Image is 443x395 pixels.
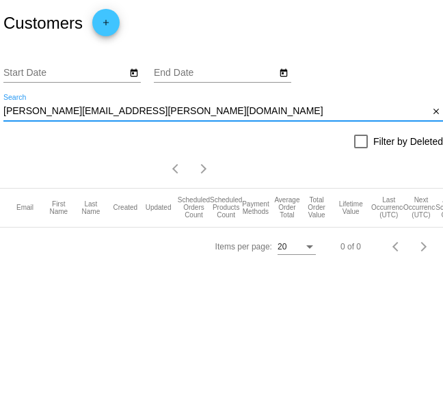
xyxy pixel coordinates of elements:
[274,196,299,219] button: Change sorting for AverageScheduledOrderTotal
[429,105,443,119] button: Clear
[210,196,242,219] button: Change sorting for TotalProductsScheduledCount
[242,200,269,215] button: Change sorting for PaymentMethodsCount
[383,233,410,260] button: Previous page
[3,68,126,79] input: Start Date
[410,233,438,260] button: Next page
[3,14,83,33] h2: Customers
[178,196,210,219] button: Change sorting for TotalScheduledOrdersCount
[373,133,443,150] span: Filter by Deleted
[113,204,138,212] button: Change sorting for CreatedUtc
[278,242,286,251] span: 20
[371,196,407,219] button: Change sorting for LastScheduledOrderOccurrenceUtc
[277,65,291,79] button: Open calendar
[278,243,316,252] mat-select: Items per page:
[3,106,429,117] input: Search
[126,65,141,79] button: Open calendar
[81,200,100,215] button: Change sorting for LastName
[403,196,439,219] button: Change sorting for NextScheduledOrderOccurrenceUtc
[340,242,361,251] div: 0 of 0
[163,155,190,182] button: Previous page
[431,107,441,118] mat-icon: close
[49,200,68,215] button: Change sorting for FirstName
[154,68,277,79] input: End Date
[307,196,327,219] button: Change sorting for TotalScheduledOrderValue
[190,155,217,182] button: Next page
[339,200,363,215] button: Change sorting for ScheduledOrderLTV
[215,242,272,251] div: Items per page:
[98,18,114,34] mat-icon: add
[16,204,33,212] button: Change sorting for Email
[146,204,172,212] button: Change sorting for UpdatedUtc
